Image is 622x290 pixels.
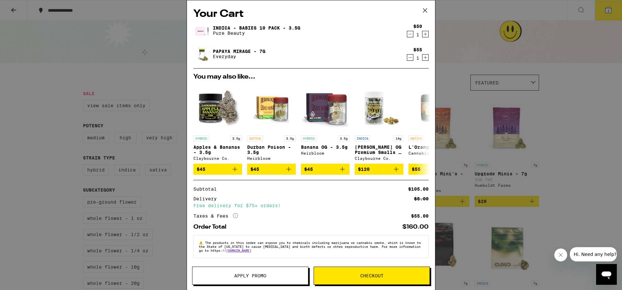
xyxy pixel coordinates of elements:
[394,135,403,141] p: 14g
[409,83,457,132] img: Cannabiotix - L'Orange - 3.5g
[355,164,403,175] button: Add to bag
[402,224,429,230] div: $160.00
[407,54,413,61] button: Decrement
[213,25,300,31] a: Indica - Babies 10 Pack - 3.5g
[355,83,403,164] a: Open page for King Louis OG Premium Smalls - 14g from Claybourne Co.
[247,83,296,132] img: Heirbloom - Durban Poison - 3.5g
[408,187,429,191] div: $105.00
[193,156,242,160] div: Claybourne Co.
[193,224,231,230] div: Order Total
[247,83,296,164] a: Open page for Durban Poison - 3.5g from Heirbloom
[301,164,350,175] button: Add to bag
[199,241,421,252] span: The products in this order can expose you to chemicals including marijuana or cannabis smoke, whi...
[301,83,350,132] img: Heirbloom - Banana OG - 3.5g
[284,135,296,141] p: 3.5g
[570,247,617,261] iframe: Message from company
[422,54,429,61] button: Increment
[355,145,403,155] p: [PERSON_NAME] OG Premium Smalls - 14g
[193,135,209,141] p: HYBRID
[230,135,242,141] p: 3.5g
[411,214,429,218] div: $55.00
[193,45,212,63] img: Papaya Mirage - 7g
[301,135,317,141] p: HYBRID
[409,145,457,150] p: L'Orange - 3.5g
[413,32,422,37] div: 1
[226,248,251,252] a: [DOMAIN_NAME]
[409,164,457,175] button: Add to bag
[422,31,429,37] button: Increment
[596,264,617,285] iframe: Button to launch messaging window
[247,164,296,175] button: Add to bag
[360,273,384,278] span: Checkout
[193,74,429,80] h2: You may also like...
[358,167,370,172] span: $120
[193,164,242,175] button: Add to bag
[413,47,422,52] div: $55
[213,49,265,54] a: Papaya Mirage - 7g
[407,31,413,37] button: Decrement
[193,7,429,21] h2: Your Cart
[355,135,370,141] p: INDICA
[213,31,300,36] p: Pure Beauty
[193,213,238,219] div: Taxes & Fees
[355,83,403,132] img: Claybourne Co. - King Louis OG Premium Smalls - 14g
[355,156,403,160] div: Claybourne Co.
[414,196,429,201] div: $5.00
[193,21,212,40] img: Indica - Babies 10 Pack - 3.5g
[193,145,242,155] p: Apples & Bananas - 3.5g
[193,203,429,208] div: Free delivery for $75+ orders!
[192,267,308,285] button: Apply Promo
[304,167,313,172] span: $45
[338,135,350,141] p: 3.5g
[247,135,263,141] p: SATIVA
[199,241,205,245] span: ⚠️
[234,273,266,278] span: Apply Promo
[193,83,242,164] a: Open page for Apples & Bananas - 3.5g from Claybourne Co.
[554,248,567,261] iframe: Close message
[413,24,422,29] div: $50
[409,151,457,155] div: Cannabiotix
[301,145,350,150] p: Banana OG - 3.5g
[247,145,296,155] p: Durban Poison - 3.5g
[213,54,265,59] p: Everyday
[193,83,242,132] img: Claybourne Co. - Apples & Bananas - 3.5g
[409,135,424,141] p: SATIVA
[301,83,350,164] a: Open page for Banana OG - 3.5g from Heirbloom
[409,83,457,164] a: Open page for L'Orange - 3.5g from Cannabiotix
[301,151,350,155] div: Heirbloom
[193,196,221,201] div: Delivery
[412,167,420,172] span: $55
[197,167,205,172] span: $45
[193,187,221,191] div: Subtotal
[250,167,259,172] span: $45
[247,156,296,160] div: Heirbloom
[413,56,422,61] div: 1
[314,267,430,285] button: Checkout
